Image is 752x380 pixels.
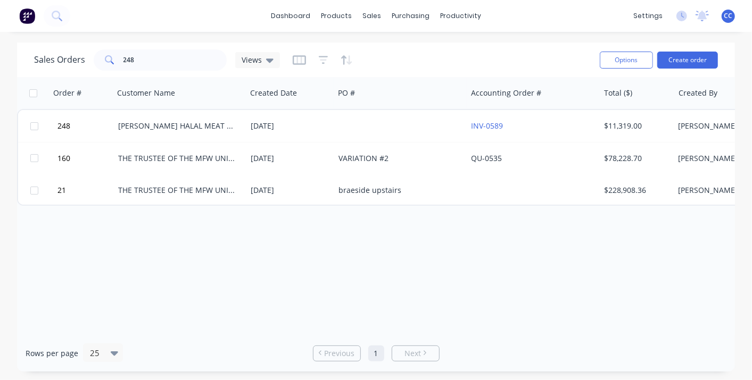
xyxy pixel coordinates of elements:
input: Search... [123,49,227,71]
div: Created By [679,88,717,98]
span: Rows per page [26,348,78,359]
div: productivity [435,8,486,24]
div: THE TRUSTEE OF THE MFW UNIT TRUST. [118,185,236,196]
div: PO # [338,88,355,98]
span: CC [724,11,733,21]
span: Views [242,54,262,65]
span: 160 [57,153,70,164]
div: Total ($) [604,88,632,98]
div: THE TRUSTEE OF THE MFW UNIT TRUST. [118,153,236,164]
h1: Sales Orders [34,55,85,65]
div: $11,319.00 [604,121,667,131]
div: Created Date [250,88,297,98]
a: INV-0589 [472,121,503,131]
span: Next [404,348,421,359]
div: VARIATION #2 [338,153,457,164]
div: Order # [53,88,81,98]
div: $228,908.36 [604,185,667,196]
div: Customer Name [117,88,175,98]
div: products [316,8,357,24]
button: 248 [54,110,118,142]
div: Accounting Order # [471,88,541,98]
button: 21 [54,174,118,206]
a: dashboard [266,8,316,24]
span: 21 [57,185,66,196]
div: settings [628,8,668,24]
div: [DATE] [251,153,330,164]
button: Create order [657,52,718,69]
img: Factory [19,8,35,24]
div: [DATE] [251,185,330,196]
a: QU-0535 [472,153,502,163]
span: 248 [57,121,70,131]
a: Previous page [313,348,360,359]
div: [DATE] [251,121,330,131]
button: 160 [54,142,118,174]
ul: Pagination [309,345,444,361]
a: Next page [392,348,439,359]
div: braeside upstairs [338,185,457,196]
div: purchasing [386,8,435,24]
div: $78,228.70 [604,153,667,164]
button: Options [600,52,653,69]
div: sales [357,8,386,24]
a: Page 1 is your current page [368,345,384,361]
span: Previous [324,348,354,359]
div: [PERSON_NAME] HALAL MEAT SUNSHINE [118,121,236,131]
